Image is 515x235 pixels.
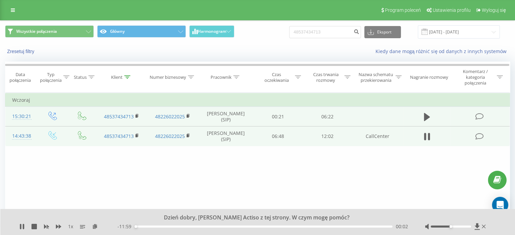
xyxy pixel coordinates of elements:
[111,74,123,80] div: Klient
[352,126,403,146] td: CallCenter
[5,48,38,54] button: Zresetuj filtry
[40,72,61,83] div: Typ połączenia
[410,74,448,80] div: Nagranie rozmowy
[117,223,135,230] span: - 11:59
[358,72,394,83] div: Nazwa schematu przekierowania
[150,74,186,80] div: Numer biznesowy
[198,107,254,126] td: [PERSON_NAME] (SIP)
[12,110,30,123] div: 15:30:21
[211,74,232,80] div: Pracownik
[104,133,134,139] a: 48537434713
[303,126,352,146] td: 12:02
[364,26,401,38] button: Eksport
[492,197,508,213] div: Open Intercom Messenger
[97,25,186,38] button: Główny
[198,126,254,146] td: [PERSON_NAME] (SIP)
[385,7,421,13] span: Program poleceń
[396,223,408,230] span: 00:02
[449,225,452,228] div: Accessibility label
[16,29,57,34] span: Wszystkie połączenia
[74,74,87,80] div: Status
[189,25,234,38] button: Harmonogram
[482,7,506,13] span: Wyloguj się
[155,113,185,120] a: 48226022025
[375,48,510,54] a: Kiedy dane mogą różnić się od danych z innych systemów
[254,126,303,146] td: 06:48
[198,29,226,34] span: Harmonogram
[12,130,30,143] div: 14:43:38
[5,93,510,107] td: Wczoraj
[104,113,134,120] a: 48537434713
[309,72,343,83] div: Czas trwania rozmowy
[303,107,352,126] td: 06:22
[433,7,471,13] span: Ustawienia profilu
[155,133,185,139] a: 48226022025
[455,69,495,86] div: Komentarz / kategoria połączenia
[5,72,35,83] div: Data połączenia
[289,26,361,38] input: Wyszukiwanie według numeru
[134,225,137,228] div: Accessibility label
[5,25,94,38] button: Wszystkie połączenia
[68,223,73,230] span: 1 x
[260,72,294,83] div: Czas oczekiwania
[66,214,441,221] div: Dzień dobry, [PERSON_NAME] Actiso z tej strony. W czym mogę pomóc?
[254,107,303,126] td: 00:21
